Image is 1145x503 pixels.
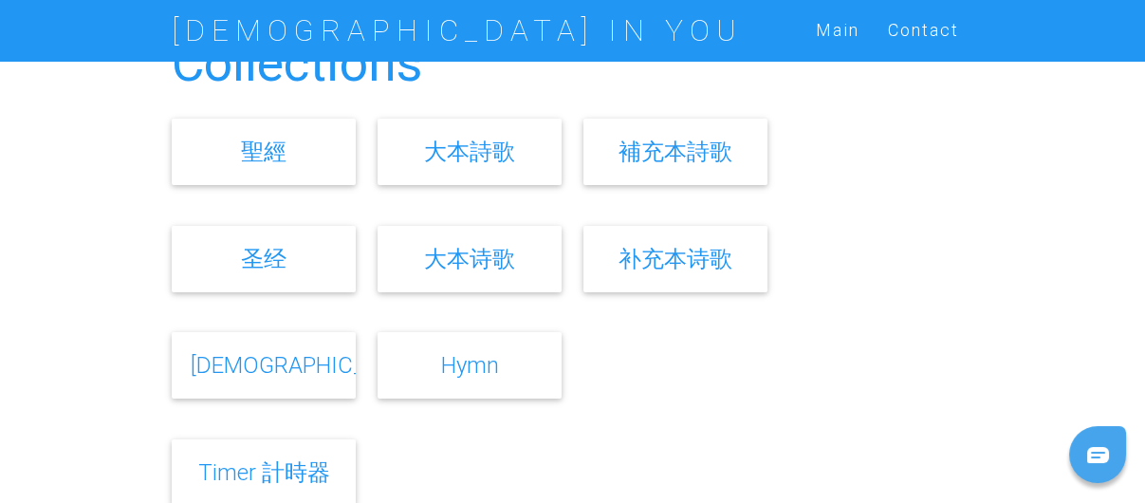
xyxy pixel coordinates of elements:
a: [DEMOGRAPHIC_DATA] [191,351,425,379]
a: 補充本詩歌 [619,138,732,165]
a: 大本詩歌 [424,138,515,165]
a: 聖經 [241,138,286,165]
a: 圣经 [241,245,286,272]
a: 大本诗歌 [424,245,515,272]
a: Hymn [441,351,499,379]
h2: Collections [172,36,973,92]
a: Timer 計時器 [198,458,330,486]
a: 补充本诗歌 [619,245,732,272]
